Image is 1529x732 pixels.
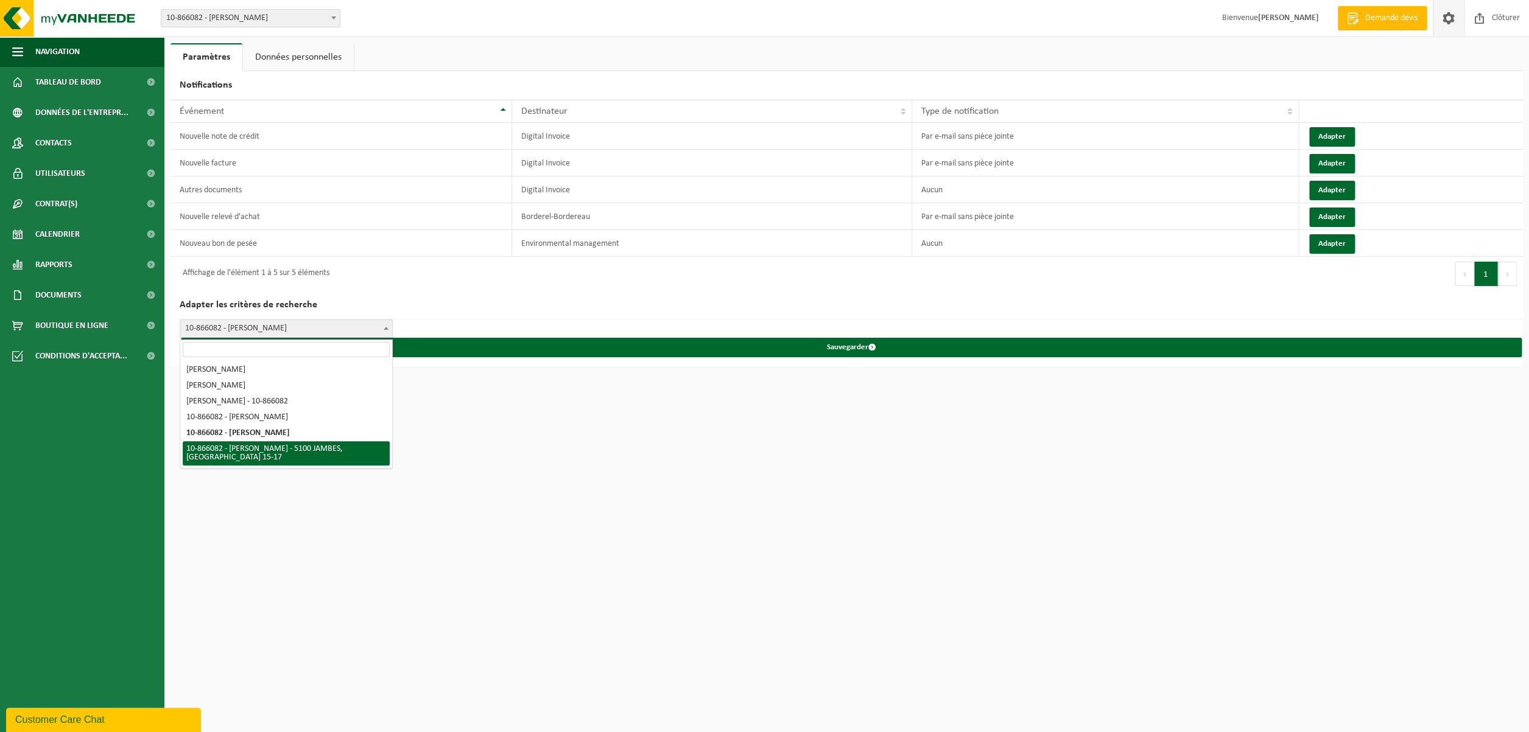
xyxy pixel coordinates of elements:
[161,10,340,27] span: 10-866082 - TRAITEUR GERALDINE - JAMBES
[35,128,72,158] span: Contacts
[161,9,340,27] span: 10-866082 - TRAITEUR GERALDINE - JAMBES
[912,123,1299,150] td: Par e-mail sans pièce jointe
[1337,6,1427,30] a: Demande devis
[35,97,128,128] span: Données de l'entrepr...
[512,176,912,203] td: Digital Invoice
[170,43,242,71] a: Paramètres
[912,230,1299,257] td: Aucun
[183,441,390,465] li: 10-866082 - [PERSON_NAME] - 5100 JAMBES, [GEOGRAPHIC_DATA] 15-17
[512,203,912,230] td: Borderel-Bordereau
[35,310,108,341] span: Boutique en ligne
[35,249,72,280] span: Rapports
[6,705,203,732] iframe: chat widget
[180,319,393,338] span: 10-866082 - TRAITEUR GERALDINE - JAMBES
[1258,13,1319,23] strong: [PERSON_NAME]
[183,378,390,394] li: [PERSON_NAME]
[170,176,512,203] td: Autres documents
[35,158,85,189] span: Utilisateurs
[1309,234,1355,254] button: Adapter
[1362,12,1421,24] span: Demande devis
[170,71,1523,100] h2: Notifications
[177,263,329,285] div: Affichage de l'élément 1 à 5 sur 5 éléments
[170,291,1523,319] h2: Adapter les critères de recherche
[35,189,77,219] span: Contrat(s)
[183,394,390,410] li: [PERSON_NAME] - 10-866082
[35,341,127,371] span: Conditions d'accepta...
[35,67,101,97] span: Tableau de bord
[35,219,80,249] span: Calendrier
[1309,154,1355,173] button: Adapter
[180,106,224,116] span: Événement
[1309,127,1355,147] button: Adapter
[181,338,1522,357] button: Sauvegarder
[35,280,82,310] span: Documents
[1474,262,1498,286] button: 1
[183,425,390,441] li: 10-866082 - [PERSON_NAME]
[170,230,512,257] td: Nouveau bon de pesée
[180,320,392,337] span: 10-866082 - TRAITEUR GERALDINE - JAMBES
[170,150,512,176] td: Nouvelle facture
[912,150,1299,176] td: Par e-mail sans pièce jointe
[243,43,354,71] a: Données personnelles
[1455,262,1474,286] button: Previous
[183,362,390,378] li: [PERSON_NAME]
[512,150,912,176] td: Digital Invoice
[183,410,390,425] li: 10-866082 - [PERSON_NAME]
[512,230,912,257] td: Environmental management
[35,37,80,67] span: Navigation
[912,176,1299,203] td: Aucun
[170,203,512,230] td: Nouvelle relevé d'achat
[921,106,999,116] span: Type de notification
[1498,262,1517,286] button: Next
[912,203,1299,230] td: Par e-mail sans pièce jointe
[512,123,912,150] td: Digital Invoice
[521,106,568,116] span: Destinateur
[170,123,512,150] td: Nouvelle note de crédit
[1309,207,1355,227] button: Adapter
[1309,181,1355,200] button: Adapter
